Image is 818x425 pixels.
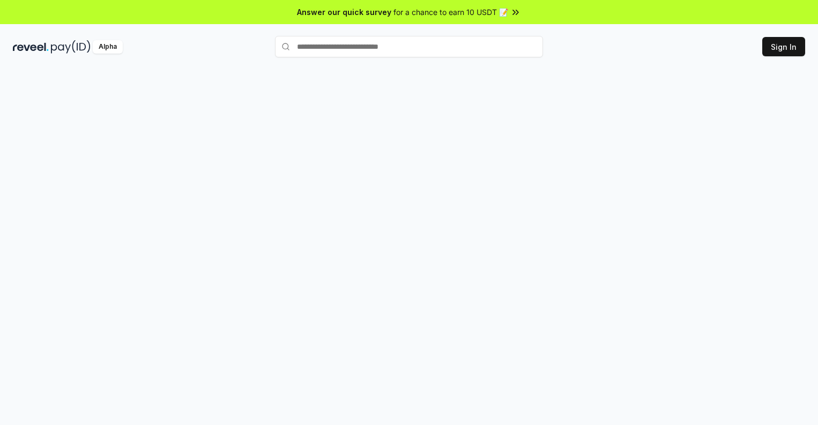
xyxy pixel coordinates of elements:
[393,6,508,18] span: for a chance to earn 10 USDT 📝
[93,40,123,54] div: Alpha
[762,37,805,56] button: Sign In
[13,40,49,54] img: reveel_dark
[51,40,91,54] img: pay_id
[297,6,391,18] span: Answer our quick survey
